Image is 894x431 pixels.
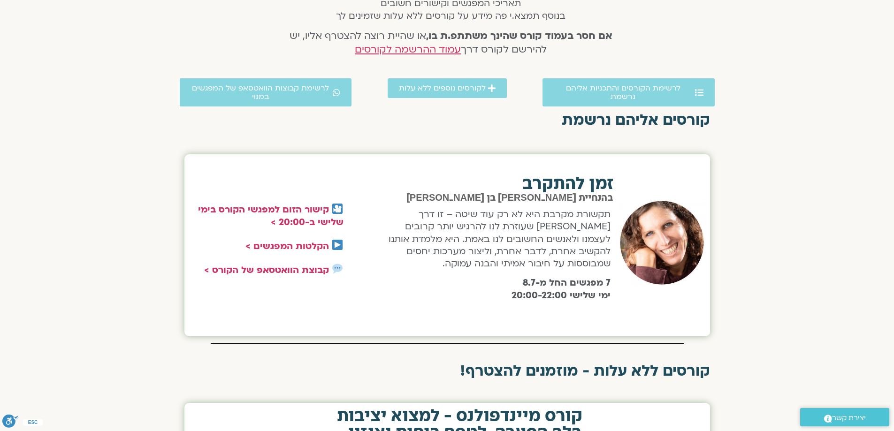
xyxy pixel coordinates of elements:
[355,43,461,56] a: עמוד ההרשמה לקורסים
[399,84,486,92] span: לקורסים נוספים ללא עלות
[380,208,611,270] p: תקשורת מקרבת היא לא רק עוד שיטה – זו דרך [PERSON_NAME] שעוזרת לנו להרגיש יותר קרובים לעצמנו ולאנש...
[180,78,352,106] a: לרשימת קבוצות הוואטסאפ של המפגשים במנוי
[332,264,343,274] img: 💬
[184,112,710,129] h2: קורסים אליהם נרשמת
[245,240,329,252] a: הקלטות המפגשים >
[184,363,710,379] h2: קורסים ללא עלות - מוזמנים להצטרף!
[191,84,331,101] span: לרשימת קבוצות הוואטסאפ של המפגשים במנוי
[617,198,707,287] img: שאנייה
[426,29,612,43] strong: אם חסר בעמוד קורס שהינך משתתפ.ת בו,
[376,175,614,192] h2: זמן להתקרב
[198,204,344,228] a: קישור הזום למפגשי הקורס בימי שלישי ב-20:00 >
[332,240,343,250] img: ▶️
[512,277,611,301] b: 7 מפגשים החל מ-8.7 ימי שלישי 20:00-22:00
[204,264,329,276] a: קבוצת הוואטסאפ של הקורס >
[388,78,507,98] a: לקורסים נוספים ללא עלות
[800,408,889,426] a: יצירת קשר
[277,30,625,57] h4: או שהיית רוצה להצטרף אליו, יש להירשם לקורס דרך
[554,84,693,101] span: לרשימת הקורסים והתכניות אליהם נרשמת
[332,204,343,214] img: 🎦
[832,412,866,424] span: יצירת קשר
[543,78,715,106] a: לרשימת הקורסים והתכניות אליהם נרשמת
[406,193,613,203] span: בהנחיית [PERSON_NAME] בן [PERSON_NAME]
